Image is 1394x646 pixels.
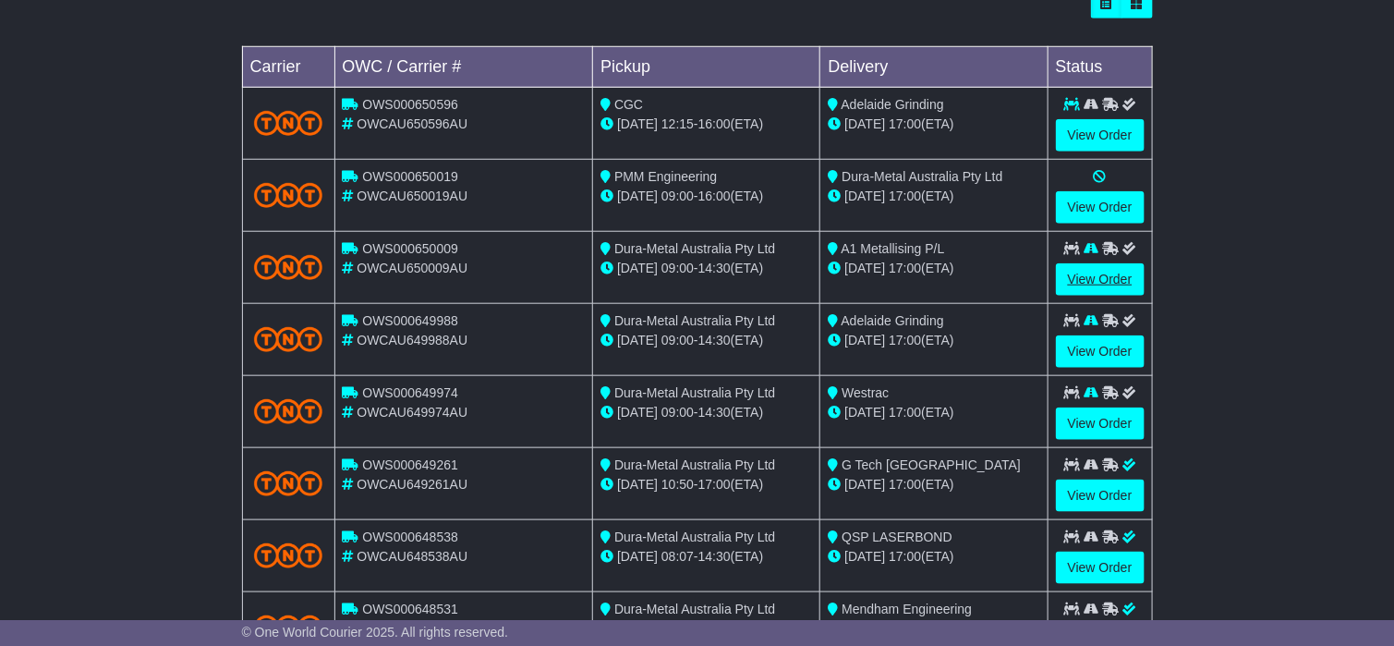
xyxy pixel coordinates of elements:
span: OWS000648538 [362,530,458,544]
span: G Tech [GEOGRAPHIC_DATA] [842,457,1021,472]
img: TNT_Domestic.png [254,255,323,280]
span: OWCAU648538AU [357,549,467,564]
span: [DATE] [617,549,658,564]
span: [DATE] [617,261,658,275]
div: - (ETA) [600,259,812,278]
div: - (ETA) [600,115,812,134]
span: 17:00 [889,549,921,564]
a: View Order [1056,408,1145,440]
span: OWCAU650009AU [357,261,467,275]
span: [DATE] [617,116,658,131]
a: View Order [1056,263,1145,296]
span: [DATE] [617,333,658,347]
a: View Order [1056,480,1145,512]
td: Delivery [820,47,1048,88]
div: (ETA) [828,331,1039,350]
span: 17:00 [889,405,921,420]
span: 14:30 [698,549,731,564]
span: CGC [614,97,643,112]
span: Dura-Metal Australia Pty Ltd [614,241,775,256]
a: View Order [1056,335,1145,368]
span: 17:00 [889,189,921,203]
div: - (ETA) [600,547,812,567]
span: 17:00 [889,116,921,131]
a: View Order [1056,552,1145,584]
span: 08:07 [661,549,694,564]
span: 09:00 [661,189,694,203]
span: 17:00 [889,477,921,492]
div: - (ETA) [600,475,812,494]
span: 12:15 [661,116,694,131]
div: (ETA) [828,115,1039,134]
td: Carrier [242,47,334,88]
span: OWCAU649974AU [357,405,467,420]
span: Adelaide Grinding [842,97,944,112]
span: Dura-Metal Australia Pty Ltd [842,169,1002,184]
span: [DATE] [844,405,885,420]
span: [DATE] [617,405,658,420]
span: OWS000649988 [362,313,458,328]
span: 14:30 [698,261,731,275]
span: OWS000650596 [362,97,458,112]
span: OWCAU649988AU [357,333,467,347]
span: 14:30 [698,405,731,420]
span: 17:00 [889,333,921,347]
span: OWS000648531 [362,602,458,616]
span: Dura-Metal Australia Pty Ltd [614,602,775,616]
span: OWS000650019 [362,169,458,184]
span: 09:00 [661,333,694,347]
span: OWCAU649261AU [357,477,467,492]
img: TNT_Domestic.png [254,616,323,640]
img: TNT_Domestic.png [254,543,323,568]
img: TNT_Domestic.png [254,399,323,424]
img: TNT_Domestic.png [254,471,323,496]
div: - (ETA) [600,187,812,206]
span: QSP LASERBOND [842,530,952,544]
span: [DATE] [844,477,885,492]
span: © One World Courier 2025. All rights reserved. [242,625,509,640]
td: Pickup [593,47,820,88]
span: [DATE] [844,116,885,131]
img: TNT_Domestic.png [254,327,323,352]
td: OWC / Carrier # [334,47,593,88]
span: 14:30 [698,333,731,347]
span: 17:00 [698,477,731,492]
div: (ETA) [828,187,1039,206]
span: OWCAU650596AU [357,116,467,131]
span: 10:50 [661,477,694,492]
a: View Order [1056,119,1145,152]
span: Westrac [842,385,889,400]
img: TNT_Domestic.png [254,111,323,136]
span: 16:00 [698,116,731,131]
span: 09:00 [661,405,694,420]
span: 17:00 [889,261,921,275]
div: - (ETA) [600,331,812,350]
div: (ETA) [828,475,1039,494]
div: (ETA) [828,547,1039,567]
span: [DATE] [617,477,658,492]
span: Adelaide Grinding [842,313,944,328]
span: OWS000649974 [362,385,458,400]
a: View Order [1056,191,1145,224]
span: [DATE] [844,189,885,203]
span: OWS000649261 [362,457,458,472]
span: 09:00 [661,261,694,275]
div: - (ETA) [600,403,812,422]
span: Mendham Engineering [842,602,972,616]
span: Dura-Metal Australia Pty Ltd [614,457,775,472]
img: TNT_Domestic.png [254,183,323,208]
div: (ETA) [828,403,1039,422]
span: Dura-Metal Australia Pty Ltd [614,313,775,328]
span: OWCAU650019AU [357,189,467,203]
span: A1 Metallising P/L [842,241,945,256]
span: [DATE] [844,333,885,347]
span: [DATE] [844,261,885,275]
td: Status [1048,47,1152,88]
span: [DATE] [617,189,658,203]
div: (ETA) [828,259,1039,278]
span: PMM Engineering [614,169,717,184]
span: Dura-Metal Australia Pty Ltd [614,385,775,400]
span: [DATE] [844,549,885,564]
span: Dura-Metal Australia Pty Ltd [614,530,775,544]
span: OWS000650009 [362,241,458,256]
